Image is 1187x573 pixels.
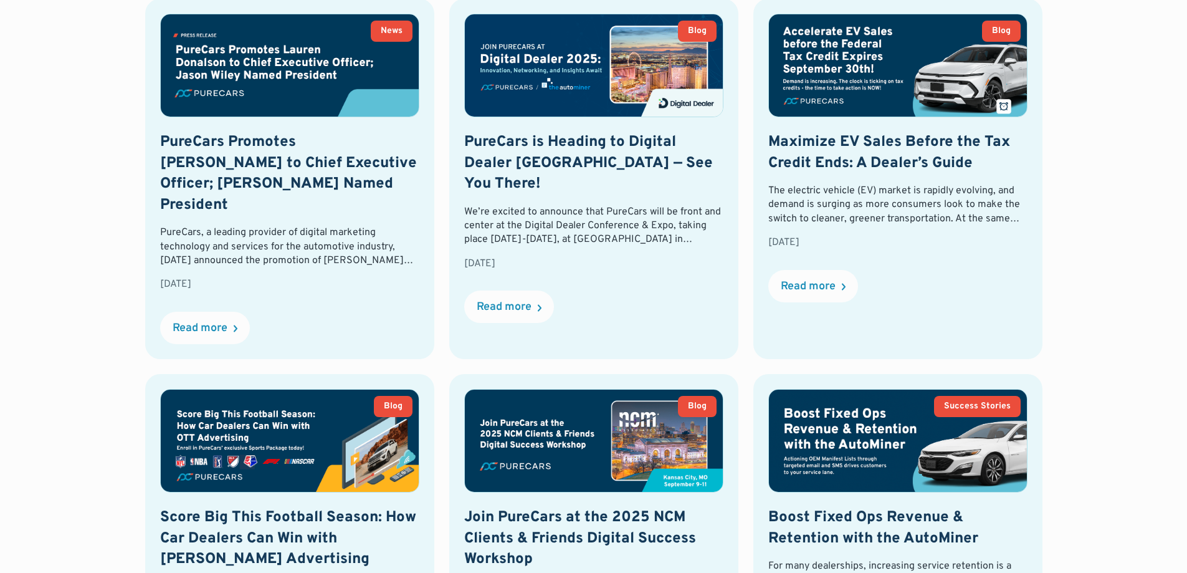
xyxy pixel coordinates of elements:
h2: PureCars Promotes [PERSON_NAME] to Chief Executive Officer; [PERSON_NAME] Named President [160,132,419,216]
div: [DATE] [160,277,419,291]
div: Blog [992,27,1011,36]
h2: Maximize EV Sales Before the Tax Credit Ends: A Dealer’s Guide [768,132,1027,174]
div: [DATE] [768,236,1027,249]
div: [DATE] [464,257,723,271]
h2: PureCars is Heading to Digital Dealer [GEOGRAPHIC_DATA] — See You There! [464,132,723,195]
div: Read more [173,323,227,334]
div: The electric vehicle (EV) market is rapidly evolving, and demand is surging as more consumers loo... [768,184,1027,226]
h2: Join PureCars at the 2025 NCM Clients & Friends Digital Success Workshop [464,508,723,571]
div: Blog [688,402,707,411]
div: Read more [781,281,836,292]
h2: Score Big This Football Season: How Car Dealers Can Win with [PERSON_NAME] Advertising [160,508,419,571]
div: Read more [477,302,532,313]
div: PureCars, a leading provider of digital marketing technology and services for the automotive indu... [160,226,419,267]
h2: Boost Fixed Ops Revenue & Retention with the AutoMiner [768,508,1027,549]
div: News [381,27,403,36]
div: We’re excited to announce that PureCars will be front and center at the Digital Dealer Conference... [464,205,723,247]
div: Blog [384,402,403,411]
div: Blog [688,27,707,36]
div: Success Stories [944,402,1011,411]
